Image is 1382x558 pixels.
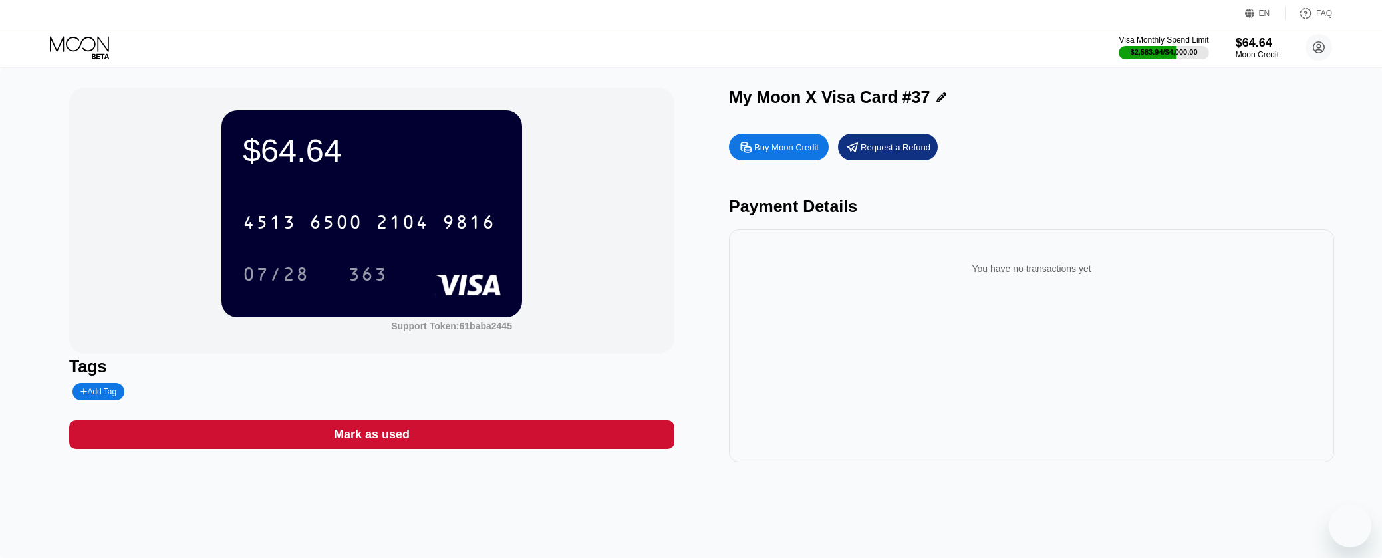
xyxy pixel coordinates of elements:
div: EN [1245,7,1286,20]
div: $2,583.94 / $4,000.00 [1131,48,1198,56]
div: Mark as used [69,420,674,449]
div: 363 [348,265,388,287]
div: $64.64Moon Credit [1236,36,1279,59]
div: Request a Refund [838,134,938,160]
div: Payment Details [729,197,1334,216]
div: 07/28 [243,265,309,287]
div: Mark as used [334,427,410,442]
iframe: Button to launch messaging window [1329,505,1371,547]
div: 363 [338,257,398,291]
div: Support Token:61baba2445 [391,321,512,331]
div: Support Token: 61baba2445 [391,321,512,331]
div: 9816 [442,213,495,235]
div: EN [1259,9,1270,18]
div: Add Tag [72,383,124,400]
div: Visa Monthly Spend Limit$2,583.94/$4,000.00 [1119,35,1208,59]
div: Buy Moon Credit [729,134,829,160]
div: 4513650021049816 [235,206,503,239]
div: 2104 [376,213,429,235]
div: FAQ [1286,7,1332,20]
div: 07/28 [233,257,319,291]
div: 6500 [309,213,362,235]
div: 4513 [243,213,296,235]
div: FAQ [1316,9,1332,18]
div: $64.64 [243,132,501,169]
div: Buy Moon Credit [754,142,819,153]
div: Request a Refund [861,142,930,153]
div: Visa Monthly Spend Limit [1119,35,1208,45]
div: You have no transactions yet [740,250,1323,287]
div: My Moon X Visa Card #37 [729,88,930,107]
div: $64.64 [1236,36,1279,50]
div: Moon Credit [1236,50,1279,59]
div: Add Tag [80,387,116,396]
div: Tags [69,357,674,376]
